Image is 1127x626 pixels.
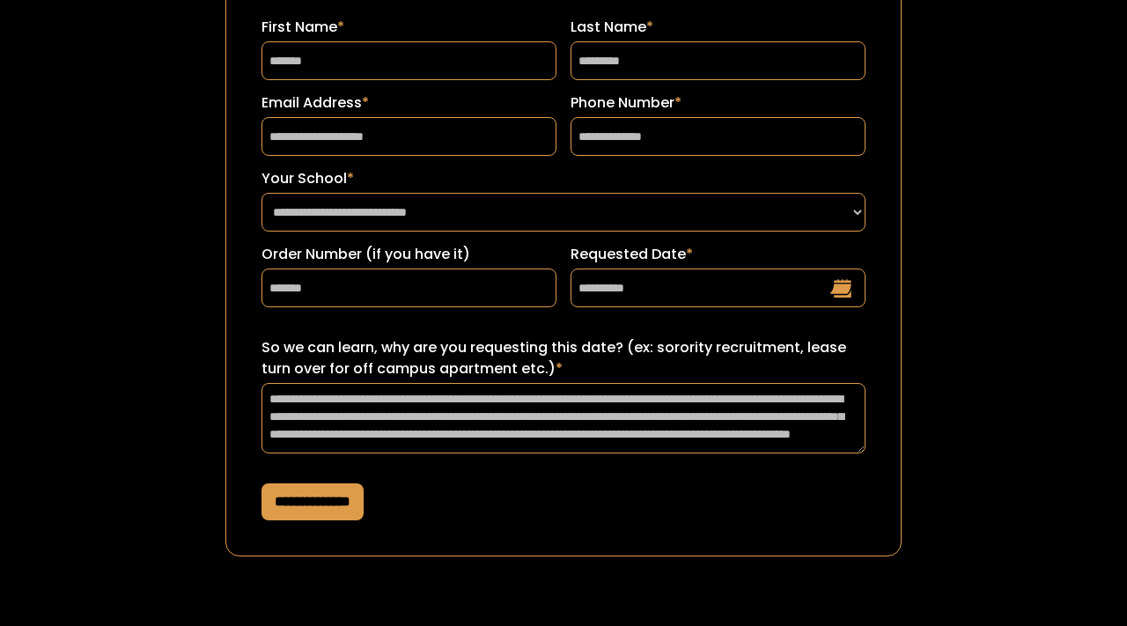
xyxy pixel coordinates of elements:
[261,337,866,379] label: So we can learn, why are you requesting this date? (ex: sorority recruitment, lease turn over for...
[261,92,556,114] label: Email Address
[261,17,556,38] label: First Name
[261,244,556,265] label: Order Number (if you have it)
[261,168,866,189] label: Your School
[571,92,866,114] label: Phone Number
[571,17,866,38] label: Last Name
[571,244,866,265] label: Requested Date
